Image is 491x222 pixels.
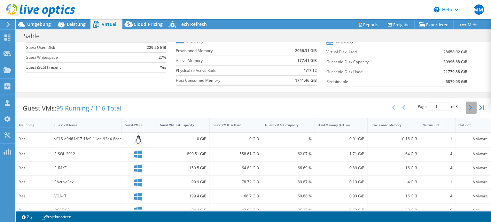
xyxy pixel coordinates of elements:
[318,150,364,157] div: 1.71 GiB
[370,135,417,142] div: 0.16 GiB
[443,49,467,55] b: 28658.92 GiB
[318,165,364,172] div: 0.89 GiB
[295,77,317,84] b: 1741.46 GiB
[19,135,48,142] div: Yes
[213,165,259,172] div: 64.83 GiB
[160,165,207,172] div: 159.5 GiB
[54,123,111,127] div: Guest VM Name
[423,179,452,186] div: 1
[19,179,48,186] div: Yes
[297,57,317,64] b: 177.41 GiB
[213,179,259,186] div: 78.72 GiB
[265,179,312,186] div: 89.87 %
[102,21,118,27] span: Virtuell
[458,179,488,186] div: VMware
[423,135,452,142] div: 1
[318,123,357,127] div: Used Memory (Active)
[160,207,207,214] div: 74.4 GiB
[423,193,452,200] div: 4
[19,193,48,200] div: Yes
[370,123,409,127] div: Provisioned Memory
[423,207,452,214] div: 8
[265,123,304,127] div: Guest VM % Occupancy
[458,135,488,142] div: VMware
[54,207,119,214] div: BCST-05
[26,64,133,71] label: Guest iSCSI Present
[458,150,488,157] div: VMware
[434,7,440,12] svg: \n
[456,104,458,109] span: 8
[265,165,312,172] div: 66.69 %
[134,21,163,27] span: Cloud Pricing
[318,135,364,142] div: 0.01 GiB
[125,123,146,127] div: Guest VM OS
[414,19,454,29] a: Exportieren
[326,79,418,85] label: Reclaimable
[213,207,259,214] div: 43.82 GiB
[318,179,364,186] div: 0.13 GiB
[213,135,259,142] div: 0 GiB
[21,33,50,40] h1: Sahle
[213,193,259,200] div: 68.7 GiB
[304,67,317,74] b: 1:17.12
[443,69,467,75] b: 21779.88 GiB
[56,104,121,112] span: 95 Running / 116 Total
[54,150,119,157] div: S-SQL-2012
[458,123,480,127] div: Platform
[160,150,207,157] div: 899.51 GiB
[370,193,417,200] div: 16 GiB
[159,54,166,61] b: 27%
[370,150,417,157] div: 64 GiB
[370,165,417,172] div: 16 GiB
[54,193,119,200] div: VDA-IT
[19,150,48,157] div: Yes
[326,59,418,65] label: Guest VM Disk Capacity
[213,150,259,157] div: 558.61 GiB
[27,21,51,27] span: Umgebung
[418,103,458,111] span: Page of
[443,59,467,65] b: 30996.68 GiB
[370,179,417,186] div: 4 GiB
[353,19,383,29] a: Reports
[160,179,207,186] div: 99.9 GiB
[19,165,48,172] div: Yes
[295,48,317,54] b: 2066.31 GiB
[453,19,483,29] a: Mehr
[54,135,119,142] div: vCLS-e9d61d17-1fe9-11ea-92e4-8cae6e760453
[26,54,133,61] label: Guest Whitespace
[265,150,312,157] div: 62.07 %
[54,179,119,186] div: SActiveFax
[458,165,488,172] div: VMware
[428,103,450,111] input: jump to page
[147,44,166,51] b: 229.26 GiB
[176,67,273,74] label: Physical to Active Ratio
[458,193,488,200] div: VMware
[265,207,312,214] div: 85.37 %
[326,69,418,75] label: Guest VM Disk Used
[383,19,415,29] a: Freigabe
[265,135,312,142] div: - %
[160,193,207,200] div: 199.4 GiB
[423,150,452,157] div: 4
[54,165,119,172] div: S-IMKE
[176,48,273,54] label: Provisioned Memory
[370,207,417,214] div: 32 GiB
[318,193,364,200] div: 0.93 GiB
[37,213,76,221] a: Projektnotizen
[160,123,199,127] div: Guest VM Disk Capacity
[446,79,467,85] b: 6879.03 GiB
[318,207,364,214] div: 0.63 GiB
[179,21,207,27] span: Tech Refresh
[19,123,41,127] div: IsRunning
[458,207,488,214] div: VMware
[423,123,445,127] div: Virtual CPU
[16,98,128,118] div: Guest VMs:
[160,135,207,142] div: 0 GiB
[26,44,133,51] label: Guest Used Disk
[474,4,484,15] span: MM
[17,213,37,221] a: 2
[265,193,312,200] div: 69.88 %
[213,123,252,127] div: Guest VM Disk Used
[423,165,452,172] div: 4
[176,57,273,64] label: Active Memory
